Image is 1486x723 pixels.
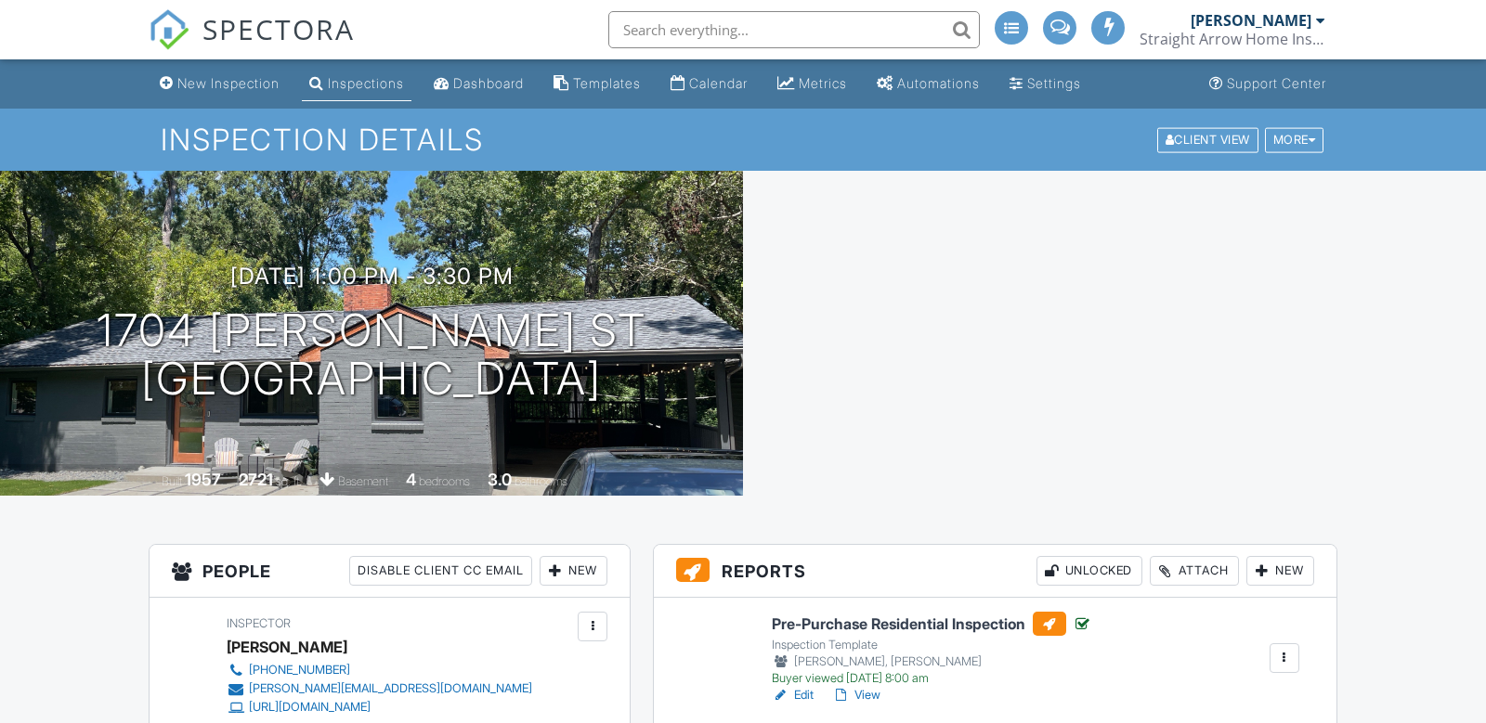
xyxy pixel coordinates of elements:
[1155,132,1263,146] a: Client View
[488,470,512,489] div: 3.0
[406,470,416,489] div: 4
[1265,127,1324,152] div: More
[1150,556,1239,586] div: Attach
[772,686,814,704] a: Edit
[328,75,404,91] div: Inspections
[663,67,755,101] a: Calendar
[832,686,880,704] a: View
[162,474,182,488] span: Built
[239,470,273,489] div: 2721
[302,67,411,101] a: Inspections
[227,698,532,717] a: [URL][DOMAIN_NAME]
[152,67,287,101] a: New Inspection
[772,638,1092,652] div: Inspection Template
[230,264,514,289] h3: [DATE] 1:00 pm - 3:30 pm
[573,75,641,91] div: Templates
[177,75,280,91] div: New Inspection
[149,25,355,64] a: SPECTORA
[654,545,1336,598] h3: Reports
[772,671,1092,686] div: Buyer viewed [DATE] 8:00 am
[869,67,987,101] a: Automations (Advanced)
[149,9,189,50] img: The Best Home Inspection Software - Spectora
[227,633,347,661] div: [PERSON_NAME]
[1157,127,1258,152] div: Client View
[689,75,748,91] div: Calendar
[1202,67,1334,101] a: Support Center
[97,306,646,405] h1: 1704 [PERSON_NAME] St [GEOGRAPHIC_DATA]
[161,123,1325,156] h1: Inspection Details
[227,679,532,698] a: [PERSON_NAME][EMAIL_ADDRESS][DOMAIN_NAME]
[1140,30,1325,48] div: Straight Arrow Home Inspection
[185,470,221,489] div: 1957
[227,616,291,630] span: Inspector
[1036,556,1142,586] div: Unlocked
[799,75,847,91] div: Metrics
[1246,556,1314,586] div: New
[249,681,532,696] div: [PERSON_NAME][EMAIL_ADDRESS][DOMAIN_NAME]
[515,474,567,488] span: bathrooms
[1191,11,1311,30] div: [PERSON_NAME]
[249,700,371,715] div: [URL][DOMAIN_NAME]
[772,612,1092,686] a: Pre-Purchase Residential Inspection Inspection Template [PERSON_NAME], [PERSON_NAME] Buyer viewed...
[453,75,524,91] div: Dashboard
[1002,67,1088,101] a: Settings
[546,67,648,101] a: Templates
[772,612,1092,636] h6: Pre-Purchase Residential Inspection
[150,545,630,598] h3: People
[772,652,1092,671] div: [PERSON_NAME], [PERSON_NAME]
[419,474,470,488] span: bedrooms
[608,11,980,48] input: Search everything...
[249,663,350,678] div: [PHONE_NUMBER]
[1027,75,1081,91] div: Settings
[338,474,388,488] span: basement
[426,67,531,101] a: Dashboard
[897,75,980,91] div: Automations
[1227,75,1326,91] div: Support Center
[349,556,532,586] div: Disable Client CC Email
[540,556,607,586] div: New
[227,661,532,679] a: [PHONE_NUMBER]
[276,474,302,488] span: sq. ft.
[770,67,854,101] a: Metrics
[202,9,355,48] span: SPECTORA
